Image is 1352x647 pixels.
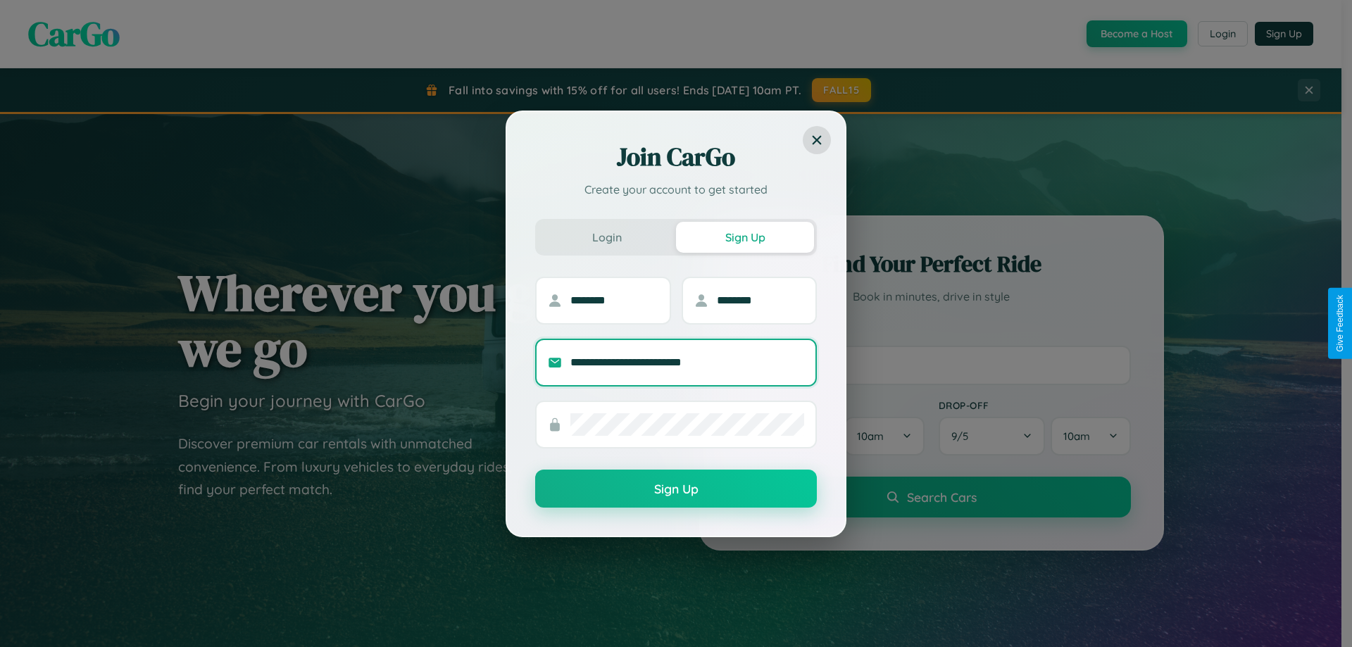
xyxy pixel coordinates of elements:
div: Give Feedback [1335,295,1345,352]
p: Create your account to get started [535,181,817,198]
button: Login [538,222,676,253]
h2: Join CarGo [535,140,817,174]
button: Sign Up [676,222,814,253]
button: Sign Up [535,470,817,508]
